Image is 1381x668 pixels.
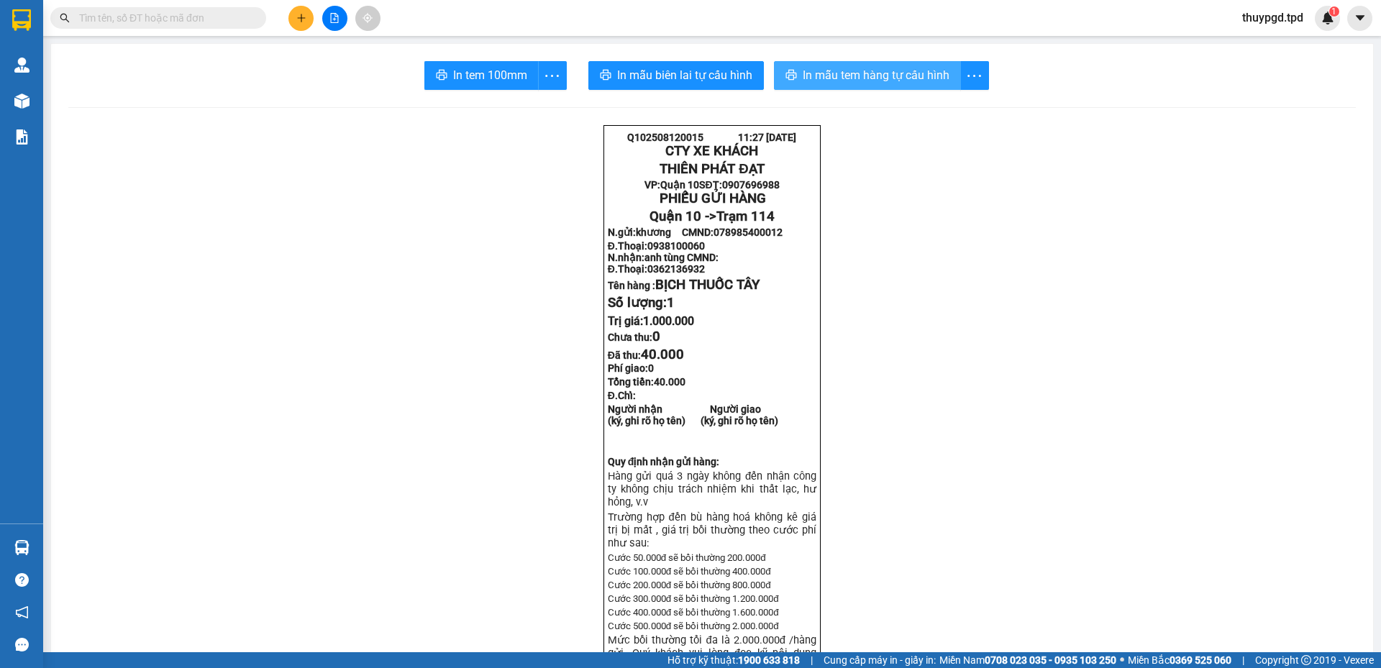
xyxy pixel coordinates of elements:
[811,652,813,668] span: |
[14,540,29,555] img: warehouse-icon
[329,13,339,23] span: file-add
[608,349,684,361] strong: Đã thu:
[296,13,306,23] span: plus
[643,314,694,328] span: 1.000.000
[774,61,961,90] button: printerIn mẫu tem hàng tự cấu hình
[608,331,660,343] strong: Chưa thu:
[608,552,766,563] span: Cước 50.000đ sẽ bồi thường 200.000đ
[608,376,685,388] span: Tổng tiền:
[79,10,249,26] input: Tìm tên, số ĐT hoặc mã đơn
[608,415,778,426] strong: (ký, ghi rõ họ tên) (ký, ghi rõ họ tên)
[650,209,775,224] span: Quận 10 ->
[608,580,771,590] span: Cước 200.000đ sẽ bồi thường 800.000đ
[647,263,705,275] span: 0362136932
[627,132,703,143] span: Q102508120015
[648,362,654,374] span: 0
[14,93,29,109] img: warehouse-icon
[126,12,241,29] div: Trạm 114
[785,69,797,83] span: printer
[1301,655,1311,665] span: copyright
[608,470,816,508] span: Hàng gửi quá 3 ngày không đến nhận công ty không chịu trách nhiệm khi thất lạc, hư hỏn...
[288,6,314,31] button: plus
[453,66,527,84] span: In tem 100mm
[722,179,780,191] span: 0907696988
[803,66,949,84] span: In mẫu tem hàng tự cấu hình
[1128,652,1231,668] span: Miền Bắc
[1329,6,1339,17] sup: 1
[60,13,70,23] span: search
[738,654,800,666] strong: 1900 633 818
[12,67,116,84] div: 078985400012
[608,252,719,263] strong: N.nhận:
[660,161,764,177] strong: THIÊN PHÁT ĐẠT
[960,61,989,90] button: more
[608,607,779,618] span: Cước 400.000đ sẽ bồi thường 1.600.000đ
[608,511,816,549] span: Trường hợp đền bù hàng hoá không kê giá trị bị mất , giá trị bồi thường theo cước phí như sau:
[716,209,775,224] span: Trạm 114
[985,654,1116,666] strong: 0708 023 035 - 0935 103 250
[1321,12,1334,24] img: icon-new-feature
[600,69,611,83] span: printer
[1331,6,1336,17] span: 1
[608,314,694,328] span: Trị giá:
[654,376,685,388] span: 40.000
[126,14,160,29] span: Nhận:
[12,29,116,47] div: khương
[608,240,705,252] strong: Đ.Thoại:
[15,605,29,619] span: notification
[608,566,771,577] span: Cước 100.000đ sẽ bồi thường 400.000đ
[12,9,31,31] img: logo-vxr
[539,67,566,85] span: more
[15,638,29,651] span: message
[644,252,719,263] span: anh tùng CMND:
[1347,6,1372,31] button: caret-down
[538,61,567,90] button: more
[644,179,779,191] strong: VP: SĐT:
[1242,652,1244,668] span: |
[126,29,241,47] div: [PERSON_NAME]
[714,227,783,238] span: 078985400012
[738,132,764,143] span: 11:27
[608,456,720,467] strong: Quy định nhận gửi hàng:
[1120,657,1124,663] span: ⚪️
[652,329,660,344] span: 0
[1170,654,1231,666] strong: 0369 525 060
[824,652,936,668] span: Cung cấp máy in - giấy in:
[667,652,800,668] span: Hỗ trợ kỹ thuật:
[608,227,783,238] strong: N.gửi:
[608,362,654,374] strong: Phí giao:
[424,61,539,90] button: printerIn tem 100mm
[647,240,705,252] span: 0938100060
[608,621,779,631] span: Cước 500.000đ sẽ bồi thường 2.000.000đ
[11,93,118,110] div: 40.000
[641,347,684,362] span: 40.000
[660,191,766,206] span: PHIẾU GỬI HÀNG
[655,277,760,293] span: BỊCH THUỐC TÂY
[436,69,447,83] span: printer
[363,13,373,23] span: aim
[608,280,760,291] strong: Tên hàng :
[322,6,347,31] button: file-add
[1354,12,1367,24] span: caret-down
[660,179,699,191] span: Quận 10
[636,227,783,238] span: khương CMND:
[588,61,764,90] button: printerIn mẫu biên lai tự cấu hình
[12,14,35,29] span: Gửi:
[12,12,116,29] div: Quận 10
[766,132,796,143] span: [DATE]
[939,652,1116,668] span: Miền Nam
[608,295,675,311] span: Số lượng:
[14,58,29,73] img: warehouse-icon
[15,573,29,587] span: question-circle
[608,263,705,275] strong: Đ.Thoại:
[961,67,988,85] span: more
[608,593,779,604] span: Cước 300.000đ sẽ bồi thường 1.200.000đ
[617,66,752,84] span: In mẫu biên lai tự cấu hình
[665,143,758,159] strong: CTY XE KHÁCH
[14,129,29,145] img: solution-icon
[608,403,761,415] strong: Người nhận Người giao
[608,390,636,401] span: Đ.Chỉ:
[355,6,380,31] button: aim
[667,295,675,311] span: 1
[11,94,33,109] span: CR :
